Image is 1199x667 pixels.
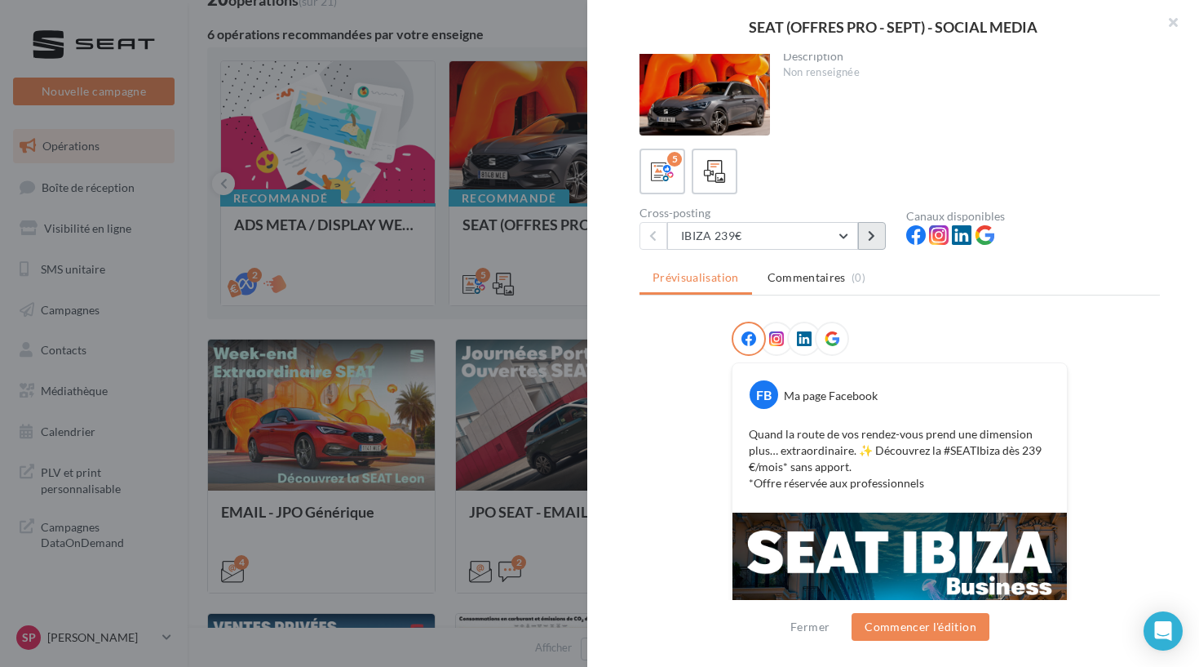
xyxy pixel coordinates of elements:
button: IBIZA 239€ [667,222,858,250]
button: Commencer l'édition [852,613,989,641]
span: (0) [852,271,865,284]
button: Fermer [784,617,836,637]
div: Description [783,51,1148,62]
div: Non renseignée [783,65,1148,80]
span: Commentaires [768,269,846,286]
div: Ma page Facebook [784,388,878,404]
div: Cross-posting [639,207,893,219]
div: 5 [667,152,682,167]
div: Canaux disponibles [906,211,1160,222]
div: FB [750,380,778,409]
div: SEAT (OFFRES PRO - SEPT) - SOCIAL MEDIA [613,20,1173,34]
p: Quand la route de vos rendez-vous prend une dimension plus… extraordinaire. ✨ Découvrez la #SEATI... [749,426,1051,491]
div: Open Intercom Messenger [1144,611,1183,651]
